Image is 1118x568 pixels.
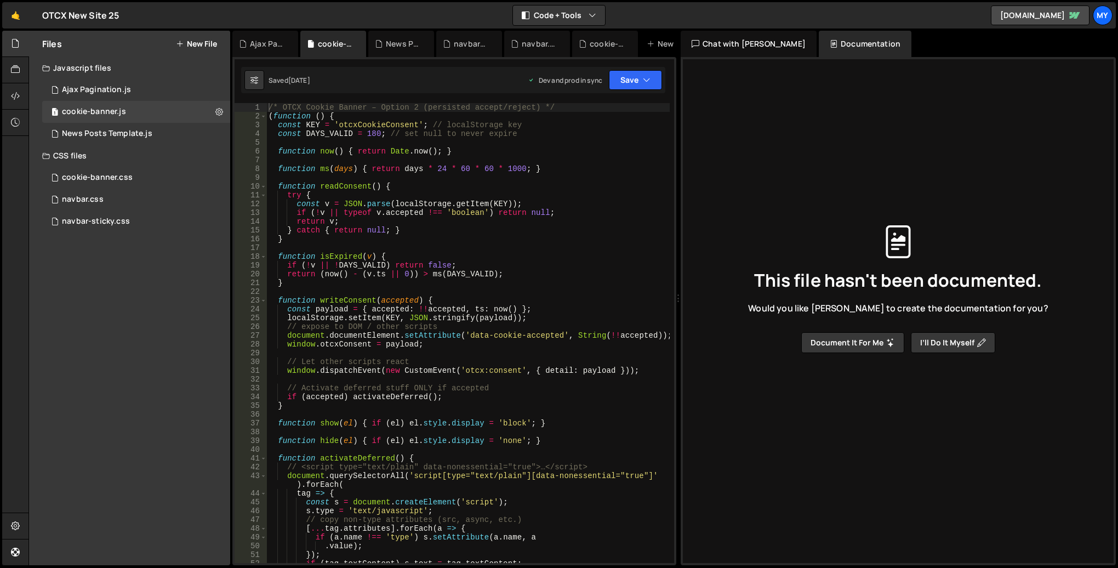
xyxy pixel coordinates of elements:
div: 26 [235,322,267,331]
div: navbar.css [522,38,557,49]
div: OTCX New Site 25 [42,9,119,22]
div: 19 [235,261,267,270]
div: 12 [235,200,267,208]
div: Chat with [PERSON_NAME] [681,31,817,57]
div: navbar.css [62,195,104,205]
div: Ajax Pagination.js [250,38,285,49]
div: 29 [235,349,267,357]
div: 50 [235,542,267,550]
div: News Posts Template.js [62,129,152,139]
button: I’ll do it myself [911,332,995,353]
div: 25 [235,314,267,322]
div: 23 [235,296,267,305]
div: 16688/47021.js [42,79,230,101]
span: 1 [52,109,58,117]
div: CSS files [29,145,230,167]
div: 48 [235,524,267,533]
div: 38 [235,428,267,436]
div: Javascript files [29,57,230,79]
button: New File [176,39,217,48]
div: New File [647,38,693,49]
div: News Posts Template.js [386,38,421,49]
div: 21 [235,279,267,287]
div: 8 [235,164,267,173]
div: 42 [235,463,267,472]
button: Save [609,70,662,90]
div: Dev and prod in sync [528,76,602,85]
div: 16688/46718.css [42,211,230,232]
div: 46 [235,507,267,515]
div: 49 [235,533,267,542]
div: 16688/47217.css [42,167,230,189]
div: Documentation [819,31,911,57]
div: 18 [235,252,267,261]
div: navbar-sticky.css [62,217,130,226]
div: 45 [235,498,267,507]
a: My [1093,5,1113,25]
div: [DATE] [288,76,310,85]
div: 11 [235,191,267,200]
span: Would you like [PERSON_NAME] to create the documentation for you? [748,302,1048,314]
a: [DOMAIN_NAME] [991,5,1090,25]
div: 51 [235,550,267,559]
button: Document it for me [801,332,904,353]
div: 16688/47218.js [42,101,230,123]
div: 30 [235,357,267,366]
div: cookie-banner.css [590,38,625,49]
div: 1 [235,103,267,112]
div: 35 [235,401,267,410]
div: 10 [235,182,267,191]
div: 22 [235,287,267,296]
button: Code + Tools [513,5,605,25]
div: 36 [235,410,267,419]
div: cookie-banner.css [62,173,133,183]
div: 31 [235,366,267,375]
div: 7 [235,156,267,164]
span: This file hasn't been documented. [754,271,1042,289]
div: 15 [235,226,267,235]
div: 16688/46716.css [42,189,230,211]
div: 34 [235,393,267,401]
div: 16 [235,235,267,243]
div: 16688/45584.js [42,123,230,145]
div: 20 [235,270,267,279]
div: cookie-banner.js [62,107,126,117]
div: 33 [235,384,267,393]
div: 5 [235,138,267,147]
div: cookie-banner.js [318,38,353,49]
div: Saved [269,76,310,85]
div: 14 [235,217,267,226]
div: 37 [235,419,267,428]
div: 41 [235,454,267,463]
div: navbar-sticky.css [454,38,489,49]
div: 24 [235,305,267,314]
div: 27 [235,331,267,340]
div: 4 [235,129,267,138]
h2: Files [42,38,62,50]
div: 44 [235,489,267,498]
div: 13 [235,208,267,217]
div: 52 [235,559,267,568]
div: 47 [235,515,267,524]
div: 9 [235,173,267,182]
div: 39 [235,436,267,445]
div: 6 [235,147,267,156]
a: 🤙 [2,2,29,29]
div: 40 [235,445,267,454]
div: 3 [235,121,267,129]
div: 43 [235,472,267,489]
div: Ajax Pagination.js [62,85,131,95]
div: 2 [235,112,267,121]
div: 32 [235,375,267,384]
div: 17 [235,243,267,252]
div: 28 [235,340,267,349]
